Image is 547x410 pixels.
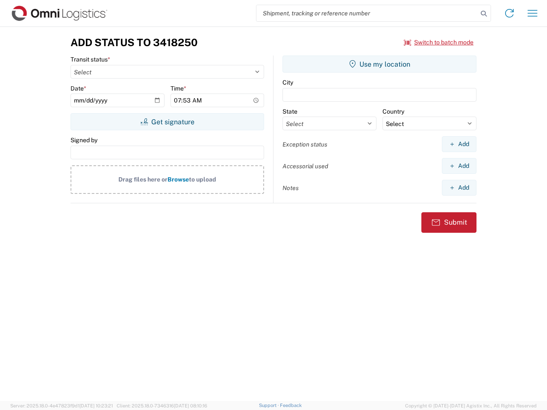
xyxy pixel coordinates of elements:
[382,108,404,115] label: Country
[174,403,207,408] span: [DATE] 08:10:16
[280,403,302,408] a: Feedback
[282,141,327,148] label: Exception status
[79,403,113,408] span: [DATE] 10:23:21
[282,184,299,192] label: Notes
[71,56,110,63] label: Transit status
[421,212,476,233] button: Submit
[282,79,293,86] label: City
[282,162,328,170] label: Accessorial used
[189,176,216,183] span: to upload
[168,176,189,183] span: Browse
[259,403,280,408] a: Support
[71,113,264,130] button: Get signature
[282,56,476,73] button: Use my location
[171,85,186,92] label: Time
[404,35,473,50] button: Switch to batch mode
[118,176,168,183] span: Drag files here or
[442,180,476,196] button: Add
[405,402,537,410] span: Copyright © [DATE]-[DATE] Agistix Inc., All Rights Reserved
[71,36,197,49] h3: Add Status to 3418250
[442,158,476,174] button: Add
[442,136,476,152] button: Add
[256,5,478,21] input: Shipment, tracking or reference number
[117,403,207,408] span: Client: 2025.18.0-7346316
[282,108,297,115] label: State
[10,403,113,408] span: Server: 2025.18.0-4e47823f9d1
[71,136,97,144] label: Signed by
[71,85,86,92] label: Date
